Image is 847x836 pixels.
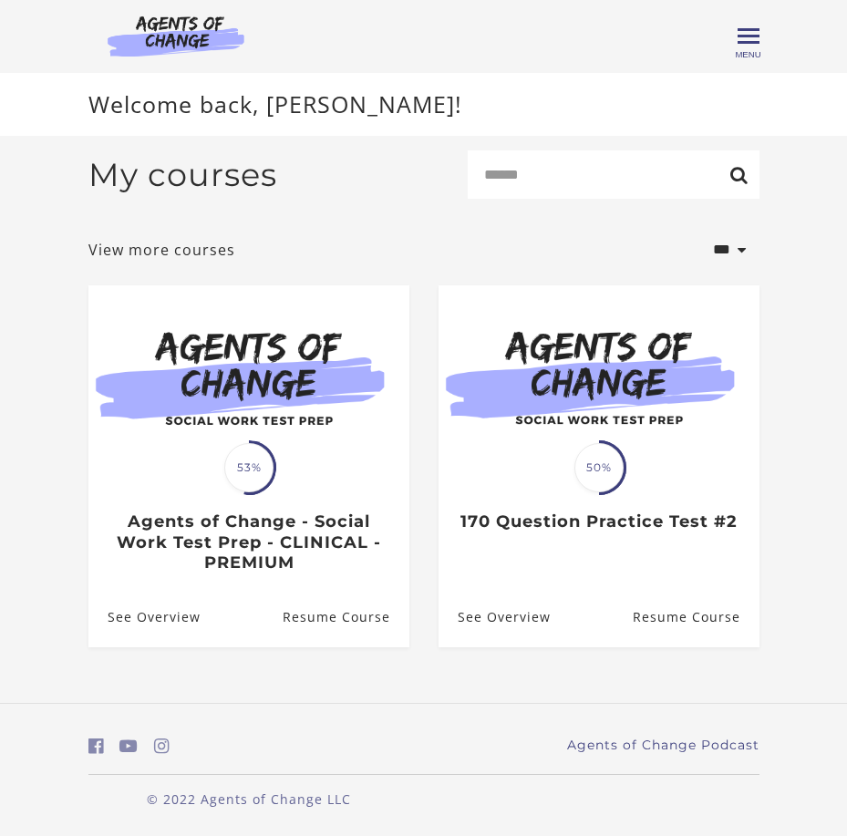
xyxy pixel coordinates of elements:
span: 53% [224,443,274,492]
a: Agents of Change Podcast [567,736,759,755]
span: Menu [735,49,760,59]
span: 50% [574,443,624,492]
a: Agents of Change - Social Work Test Prep - CLINICAL - PREMIUM: See Overview [88,588,201,647]
i: https://www.facebook.com/groups/aswbtestprep (Open in a new window) [88,738,104,755]
a: https://www.youtube.com/c/AgentsofChangeTestPrepbyMeaganMitchell (Open in a new window) [119,733,138,759]
a: Agents of Change - Social Work Test Prep - CLINICAL - PREMIUM: Resume Course [282,588,408,647]
i: https://www.instagram.com/agentsofchangeprep/ (Open in a new window) [154,738,170,755]
a: https://www.instagram.com/agentsofchangeprep/ (Open in a new window) [154,733,170,759]
button: Toggle menu Menu [738,26,759,47]
p: Welcome back, [PERSON_NAME]! [88,88,759,122]
a: View more courses [88,239,235,261]
a: https://www.facebook.com/groups/aswbtestprep (Open in a new window) [88,733,104,759]
p: © 2022 Agents of Change LLC [88,790,409,809]
i: https://www.youtube.com/c/AgentsofChangeTestPrepbyMeaganMitchell (Open in a new window) [119,738,138,755]
h2: My courses [88,156,277,194]
img: Agents of Change Logo [88,15,263,57]
span: Toggle menu [738,35,759,37]
h3: 170 Question Practice Test #2 [458,511,739,532]
a: 170 Question Practice Test #2: Resume Course [632,588,759,647]
h3: Agents of Change - Social Work Test Prep - CLINICAL - PREMIUM [108,511,389,573]
a: 170 Question Practice Test #2: See Overview [439,588,551,647]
